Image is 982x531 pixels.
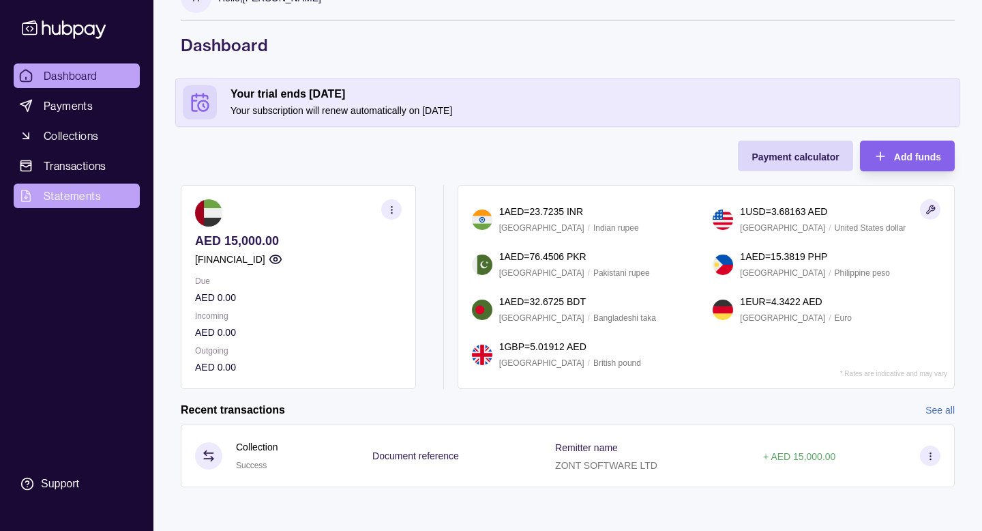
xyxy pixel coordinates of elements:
span: Add funds [894,152,941,162]
img: in [472,210,492,230]
p: [GEOGRAPHIC_DATA] [499,356,584,371]
p: AED 0.00 [195,360,402,375]
img: ae [195,199,222,227]
h2: Recent transactions [181,403,285,418]
p: 1 AED = 32.6725 BDT [499,294,586,309]
p: Incoming [195,308,402,324]
p: * Rates are indicative and may vary [840,370,947,377]
p: AED 0.00 [195,290,402,305]
p: ZONT SOFTWARE LTD [555,460,657,471]
p: / [829,265,831,281]
p: United States dollar [835,220,906,235]
p: AED 0.00 [195,325,402,340]
p: [GEOGRAPHIC_DATA] [740,220,825,235]
img: de [713,300,733,320]
p: 1 GBP = 5.01912 AED [499,339,586,354]
span: Success [236,461,267,470]
p: / [829,311,831,326]
div: Support [41,476,79,491]
p: 1 AED = 76.4506 PKR [499,249,586,264]
p: [GEOGRAPHIC_DATA] [499,265,584,281]
p: / [588,356,590,371]
p: [GEOGRAPHIC_DATA] [499,220,584,235]
p: / [588,311,590,326]
a: Transactions [14,154,140,178]
a: Dashboard [14,63,140,88]
img: pk [472,255,492,275]
p: / [588,265,590,281]
p: [FINANCIAL_ID] [195,252,265,267]
img: ph [713,255,733,275]
p: British pound [593,356,641,371]
span: Transactions [44,158,106,174]
span: Collections [44,128,98,144]
p: / [829,220,831,235]
img: us [713,210,733,230]
p: [GEOGRAPHIC_DATA] [499,311,584,326]
span: Payments [44,98,93,114]
p: Collection [236,440,278,455]
p: Bangladeshi taka [593,311,656,326]
img: bd [472,300,492,320]
p: Due [195,274,402,289]
span: Payment calculator [752,152,839,162]
a: Payments [14,94,140,118]
p: Philippine peso [835,265,890,281]
p: + AED 15,000.00 [763,451,835,462]
h1: Dashboard [181,34,955,56]
p: 1 USD = 3.68163 AED [740,204,827,219]
button: Payment calculator [738,141,852,171]
p: Your subscription will renew automatically on [DATE] [230,103,953,118]
span: Statements [44,188,101,204]
p: Outgoing [195,343,402,358]
p: Euro [835,311,852,326]
p: Remitter name [555,442,618,453]
span: Dashboard [44,68,98,84]
a: Statements [14,184,140,208]
img: gb [472,345,492,365]
p: 1 AED = 15.3819 PHP [740,249,827,264]
a: Collections [14,124,140,148]
a: Support [14,470,140,498]
button: Add funds [860,141,955,171]
h2: Your trial ends [DATE] [230,87,953,102]
p: [GEOGRAPHIC_DATA] [740,265,825,281]
p: / [588,220,590,235]
p: 1 EUR = 4.3422 AED [740,294,822,309]
p: AED 15,000.00 [195,233,402,248]
p: 1 AED = 23.7235 INR [499,204,583,219]
p: Document reference [372,450,459,461]
p: Pakistani rupee [593,265,650,281]
p: Indian rupee [593,220,639,235]
p: [GEOGRAPHIC_DATA] [740,311,825,326]
a: See all [925,403,955,418]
